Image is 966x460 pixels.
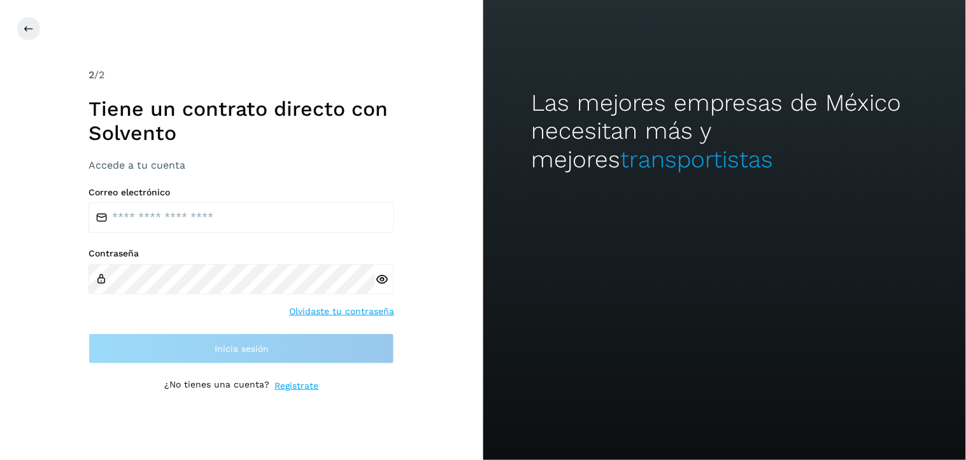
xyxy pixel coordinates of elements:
[215,344,269,353] span: Inicia sesión
[531,89,918,174] h2: Las mejores empresas de México necesitan más y mejores
[89,67,394,83] div: /2
[164,379,269,393] p: ¿No tienes una cuenta?
[89,187,394,198] label: Correo electrónico
[274,379,318,393] a: Regístrate
[89,333,394,364] button: Inicia sesión
[89,248,394,259] label: Contraseña
[289,305,394,318] a: Olvidaste tu contraseña
[620,146,773,173] span: transportistas
[89,97,394,146] h1: Tiene un contrato directo con Solvento
[89,159,394,171] h3: Accede a tu cuenta
[89,69,94,81] span: 2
